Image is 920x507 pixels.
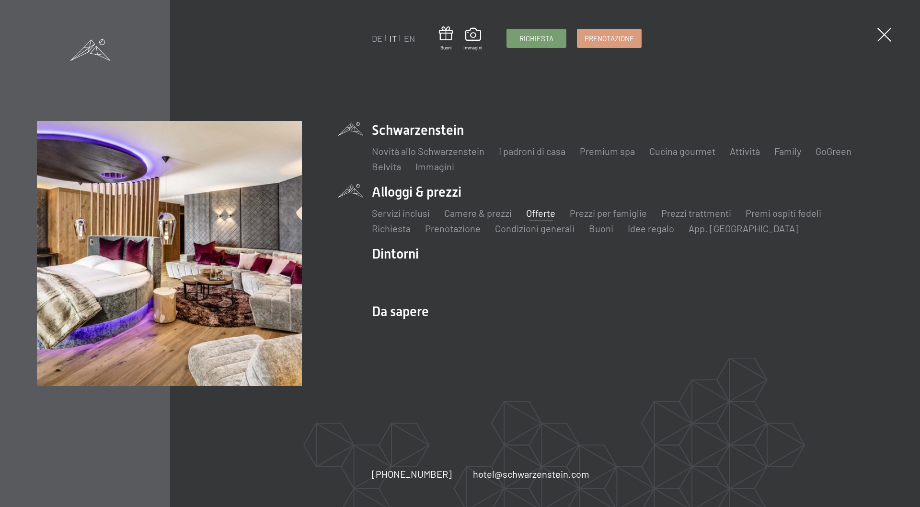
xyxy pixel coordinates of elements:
[372,145,484,157] a: Novità allo Schwarzenstein
[746,207,821,219] a: Premi ospiti fedeli
[439,44,453,51] span: Buoni
[689,223,799,234] a: App. [GEOGRAPHIC_DATA]
[372,207,430,219] a: Servizi inclusi
[649,145,715,157] a: Cucina gourmet
[628,223,674,234] a: Idee regalo
[661,207,731,219] a: Prezzi trattmenti
[570,207,647,219] a: Prezzi per famiglie
[499,145,565,157] a: I padroni di casa
[519,34,553,44] span: Richiesta
[415,161,454,172] a: Immagini
[425,223,481,234] a: Prenotazione
[404,33,415,44] a: EN
[730,145,760,157] a: Attività
[444,207,512,219] a: Camere & prezzi
[372,468,452,480] span: [PHONE_NUMBER]
[463,28,483,51] a: Immagini
[495,223,575,234] a: Condizioni generali
[589,223,613,234] a: Buoni
[372,467,452,481] a: [PHONE_NUMBER]
[372,223,411,234] a: Richiesta
[816,145,851,157] a: GoGreen
[774,145,801,157] a: Family
[463,44,483,51] span: Immagini
[580,145,635,157] a: Premium spa
[473,467,589,481] a: hotel@schwarzenstein.com
[390,33,397,44] a: IT
[585,34,634,44] span: Prenotazione
[372,33,382,44] a: DE
[577,29,641,47] a: Prenotazione
[372,161,401,172] a: Belvita
[507,29,566,47] a: Richiesta
[37,121,302,386] img: Hotel Benessere SCHWARZENSTEIN – Trentino Alto Adige Dolomiti
[439,26,453,51] a: Buoni
[526,207,555,219] a: Offerte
